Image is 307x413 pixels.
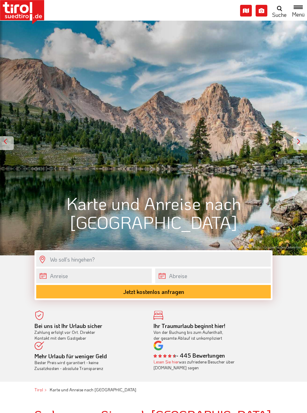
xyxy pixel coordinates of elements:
div: Von der Buchung bis zum Aufenthalt, der gesamte Ablauf ist unkompliziert [153,323,262,341]
b: - 445 Bewertungen [153,352,225,359]
h1: Karte und Anreise nach [GEOGRAPHIC_DATA] [34,194,273,232]
input: Wo soll's hingehen? [36,252,271,267]
i: Karte öffnen [240,5,252,17]
a: Lesen Sie hier [153,359,179,364]
i: Fotogalerie [256,5,267,17]
em: Karte und Anreise nach [GEOGRAPHIC_DATA] [50,387,136,392]
b: Ihr Traumurlaub beginnt hier! [153,322,225,329]
input: Abreise [155,268,271,283]
button: Toggle navigation [289,4,307,17]
div: Bester Preis wird garantiert - keine Zusatzkosten - absolute Transparenz [34,353,143,371]
div: Zahlung erfolgt vor Ort. Direkter Kontakt mit dem Gastgeber [34,323,143,341]
a: Tirol [34,387,43,392]
b: Mehr Urlaub für weniger Geld [34,352,107,360]
img: google [153,341,163,350]
div: was zufriedene Besucher über [DOMAIN_NAME] sagen [153,359,262,371]
b: Bei uns ist Ihr Urlaub sicher [34,322,102,329]
button: Jetzt kostenlos anfragen [36,285,271,298]
input: Anreise [36,268,152,283]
